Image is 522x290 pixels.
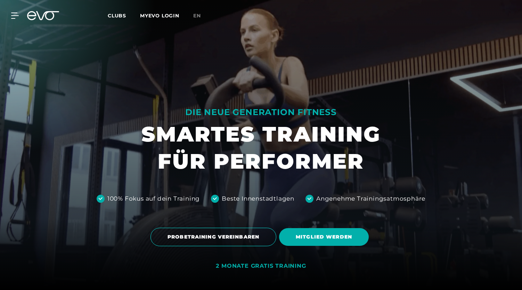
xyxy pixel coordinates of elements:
[168,233,259,241] span: PROBETRAINING VEREINBAREN
[316,194,425,203] div: Angenehme Trainingsatmosphäre
[140,13,179,19] a: MYEVO LOGIN
[216,263,306,270] div: 2 MONATE GRATIS TRAINING
[107,194,200,203] div: 100% Fokus auf dein Training
[222,194,294,203] div: Beste Innenstadtlagen
[141,121,381,175] h1: SMARTES TRAINING FÜR PERFORMER
[193,12,209,20] a: en
[141,107,381,118] div: DIE NEUE GENERATION FITNESS
[279,223,372,251] a: MITGLIED WERDEN
[296,233,352,241] span: MITGLIED WERDEN
[108,13,126,19] span: Clubs
[150,223,279,251] a: PROBETRAINING VEREINBAREN
[193,13,201,19] span: en
[108,12,140,19] a: Clubs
